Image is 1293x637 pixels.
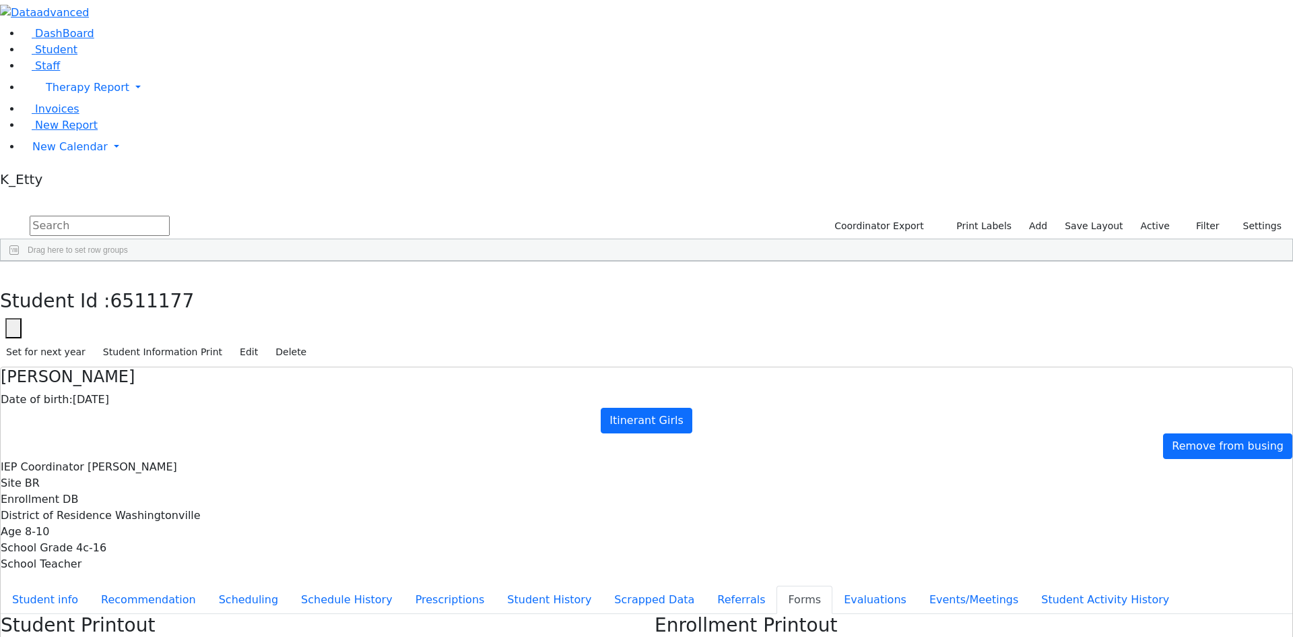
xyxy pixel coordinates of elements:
button: Schedule History [290,586,404,614]
span: Remove from busing [1172,439,1284,452]
button: Events/Meetings [918,586,1030,614]
a: Invoices [22,102,79,115]
h3: Enrollment Printout [655,614,1292,637]
button: Student info [1,586,90,614]
div: [DATE] [1,392,1292,408]
button: Scheduling [207,586,290,614]
button: Filter [1179,216,1226,237]
button: Referrals [706,586,776,614]
button: Scrapped Data [603,586,706,614]
span: 6511177 [110,290,195,312]
button: Student Information Print [97,342,228,363]
button: Settings [1226,216,1288,237]
span: Staff [35,59,60,72]
a: Itinerant Girls [601,408,692,433]
button: Prescriptions [404,586,496,614]
label: District of Residence [1,508,112,524]
span: DB [63,493,78,506]
span: 4c-16 [76,541,106,554]
label: School Teacher [1,556,81,572]
span: BR [25,477,40,489]
button: Recommendation [90,586,207,614]
a: Remove from busing [1163,433,1292,459]
span: Invoices [35,102,79,115]
button: Evaluations [832,586,918,614]
input: Search [30,216,170,236]
span: Student [35,43,77,56]
span: 8-10 [25,525,49,538]
button: Save Layout [1059,216,1129,237]
label: Active [1135,216,1176,237]
button: Print Labels [941,216,1018,237]
a: Student [22,43,77,56]
label: Age [1,524,22,540]
button: Coordinator Export [826,216,930,237]
label: School Grade [1,540,73,556]
a: New Calendar [22,133,1293,160]
span: Therapy Report [46,81,129,94]
button: Student Activity History [1030,586,1181,614]
button: Forms [776,586,832,614]
a: Staff [22,59,60,72]
span: Drag here to set row groups [28,245,128,255]
button: Delete [269,342,312,363]
a: New Report [22,119,98,131]
span: DashBoard [35,27,94,40]
button: Edit [234,342,264,363]
label: IEP Coordinator [1,459,84,475]
span: New Calendar [32,140,108,153]
button: Student History [496,586,603,614]
label: Enrollment [1,491,59,508]
span: New Report [35,119,98,131]
label: Site [1,475,22,491]
label: Date of birth: [1,392,73,408]
a: Add [1023,216,1053,237]
a: Therapy Report [22,74,1293,101]
h4: [PERSON_NAME] [1,367,1292,387]
a: DashBoard [22,27,94,40]
span: [PERSON_NAME] [88,460,177,473]
span: Washingtonville [115,509,201,522]
h3: Student Printout [1,614,638,637]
